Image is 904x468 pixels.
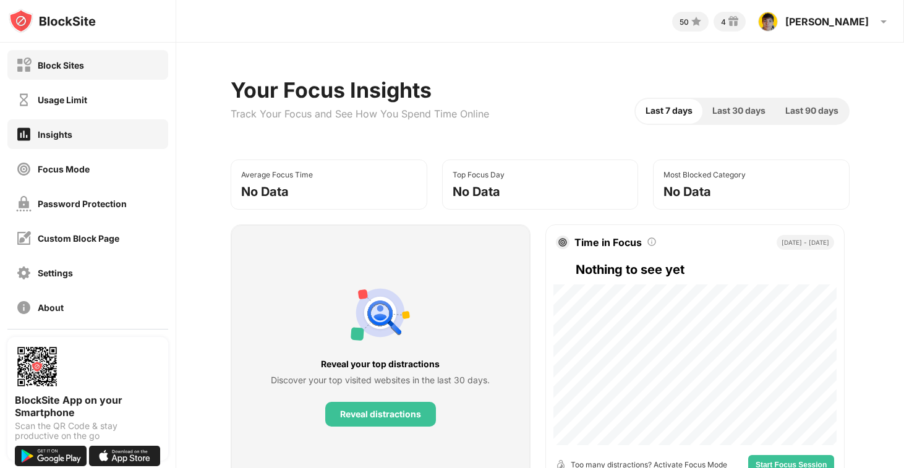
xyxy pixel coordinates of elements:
[721,17,726,27] div: 4
[574,236,642,249] div: Time in Focus
[16,161,32,177] img: focus-off.svg
[689,14,704,29] img: points-small.svg
[271,357,490,371] div: Reveal your top distractions
[16,300,32,315] img: about-off.svg
[38,198,127,209] div: Password Protection
[241,184,289,199] div: No Data
[16,265,32,281] img: settings-off.svg
[16,126,32,142] img: insights-on.svg
[453,184,500,199] div: No Data
[576,260,835,279] div: Nothing to see yet
[271,373,490,387] div: Discover your top visited websites in the last 30 days.
[663,170,746,179] div: Most Blocked Category
[647,237,657,247] img: tooltip.svg
[453,170,505,179] div: Top Focus Day
[89,446,161,466] img: download-on-the-app-store.svg
[38,302,64,313] div: About
[38,129,72,140] div: Insights
[38,95,87,105] div: Usage Limit
[758,12,778,32] img: ACg8ocKQv6YTyIXmSKN7-Ydb4UBHZu860sNv5g7L3EomWq5SR7Q2880ysw=s96-c
[712,104,765,117] span: Last 30 days
[785,15,869,28] div: [PERSON_NAME]
[663,184,711,199] div: No Data
[9,9,96,33] img: logo-blocksite.svg
[785,104,838,117] span: Last 90 days
[646,104,693,117] span: Last 7 days
[16,57,32,73] img: block-off.svg
[231,77,489,103] div: Your Focus Insights
[16,231,32,246] img: customize-block-page-off.svg
[558,238,567,247] img: target.svg
[15,394,161,419] div: BlockSite App on your Smartphone
[726,14,741,29] img: reward-small.svg
[38,233,119,244] div: Custom Block Page
[231,108,489,120] div: Track Your Focus and See How You Spend Time Online
[241,170,313,179] div: Average Focus Time
[351,283,410,342] img: personal-suggestions.svg
[16,92,32,108] img: time-usage-off.svg
[38,268,73,278] div: Settings
[15,446,87,466] img: get-it-on-google-play.svg
[15,421,161,441] div: Scan the QR Code & stay productive on the go
[16,196,32,211] img: password-protection-off.svg
[38,60,84,70] div: Block Sites
[15,344,59,389] img: options-page-qr-code.png
[340,409,421,419] div: Reveal distractions
[38,164,90,174] div: Focus Mode
[680,17,689,27] div: 50
[777,235,834,250] div: [DATE] - [DATE]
